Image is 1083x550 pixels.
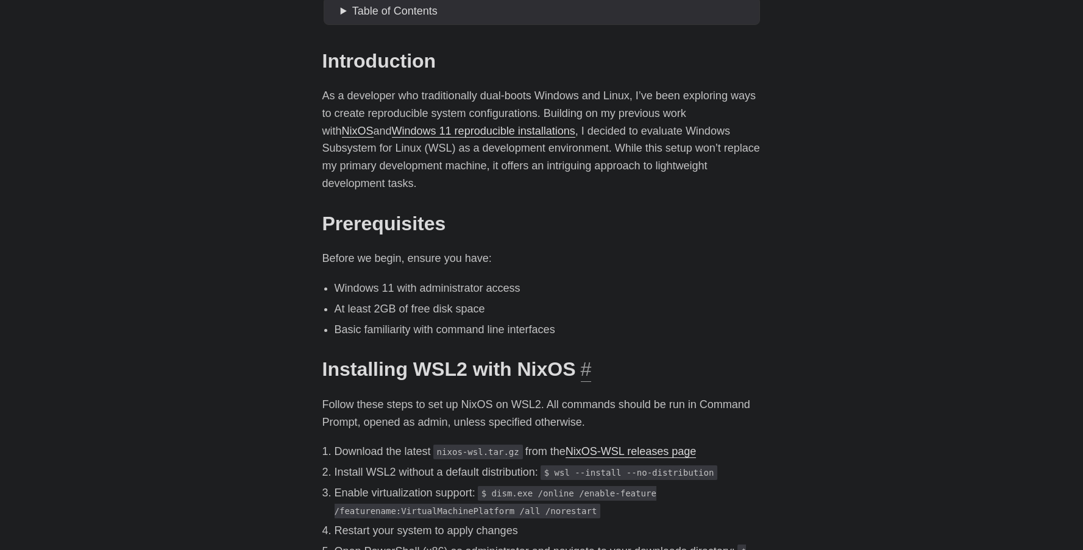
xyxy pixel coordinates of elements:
[322,358,761,381] h2: Installing WSL2 with NixOS
[541,465,718,480] code: $ wsl --install --no-distribution
[352,5,438,17] span: Table of Contents
[335,484,761,520] p: Enable virtualization support:
[322,250,761,267] p: Before we begin, ensure you have:
[342,125,374,137] a: NixOS
[335,300,761,318] li: At least 2GB of free disk space
[322,49,761,72] h2: Introduction
[581,358,592,381] a: #
[392,125,575,137] a: Windows 11 reproducible installations
[335,321,761,339] li: Basic familiarity with command line interfaces
[341,2,755,20] summary: Table of Contents
[322,212,761,235] h2: Prerequisites
[566,445,696,457] a: NixOS-WSL releases page
[322,396,761,431] p: Follow these steps to set up NixOS on WSL2. All commands should be run in Command Prompt, opened ...
[335,280,761,297] li: Windows 11 with administrator access
[335,464,761,481] p: Install WSL2 without a default distribution:
[335,486,656,518] code: $ dism.exe /online /enable-feature /featurename:VirtualMachinePlatform /all /norestart
[335,443,761,460] p: Download the latest from the
[322,87,761,192] p: As a developer who traditionally dual-boots Windows and Linux, I’ve been exploring ways to create...
[433,445,523,459] code: nixos-wsl.tar.gz
[335,522,761,540] p: Restart your system to apply changes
